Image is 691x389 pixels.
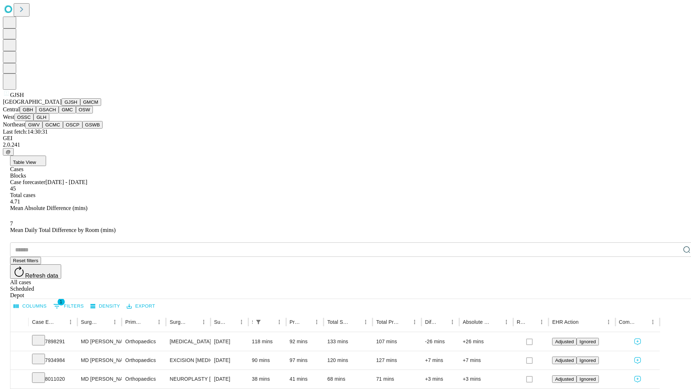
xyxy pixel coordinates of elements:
div: Difference [425,319,437,325]
button: GLH [33,113,49,121]
button: Menu [604,317,614,327]
div: +3 mins [463,370,510,388]
button: GSACH [36,106,59,113]
button: Refresh data [10,264,61,279]
button: Expand [14,354,25,367]
div: Surgeon Name [81,319,99,325]
span: Ignored [579,339,596,344]
span: [DATE] - [DATE] [45,179,87,185]
span: Northeast [3,121,25,128]
button: Sort [264,317,274,327]
span: Central [3,106,20,112]
button: Sort [144,317,154,327]
button: Expand [14,373,25,386]
button: Sort [491,317,501,327]
span: West [3,114,14,120]
span: Adjusted [555,358,574,363]
button: GJSH [62,98,80,106]
span: Reset filters [13,258,38,263]
span: Adjusted [555,376,574,382]
div: EHR Action [552,319,578,325]
div: 127 mins [376,351,418,370]
div: 107 mins [376,332,418,351]
div: 7934984 [32,351,74,370]
div: Surgery Date [214,319,226,325]
div: Resolved in EHR [517,319,526,325]
span: @ [6,149,11,155]
button: Show filters [51,300,86,312]
button: Menu [648,317,658,327]
button: Density [89,301,122,312]
span: 4.71 [10,198,20,205]
div: 133 mins [327,332,369,351]
div: +3 mins [425,370,456,388]
span: Case forecaster [10,179,45,185]
button: @ [3,148,14,156]
div: 118 mins [252,332,283,351]
div: 1 active filter [253,317,263,327]
div: 97 mins [290,351,320,370]
div: +7 mins [425,351,456,370]
div: Orthopaedics [125,332,162,351]
div: Total Predicted Duration [376,319,399,325]
button: Menu [236,317,247,327]
button: OSW [76,106,93,113]
button: GMCM [80,98,101,106]
span: Last fetch: 14:30:31 [3,129,48,135]
button: Sort [226,317,236,327]
div: Absolute Difference [463,319,491,325]
div: EXCISION [MEDICAL_DATA] WRIST [170,351,207,370]
div: 92 mins [290,332,320,351]
button: Menu [361,317,371,327]
span: Mean Absolute Difference (mins) [10,205,87,211]
button: Export [125,301,157,312]
button: GWV [25,121,42,129]
div: 90 mins [252,351,283,370]
span: Table View [13,160,36,165]
div: Orthopaedics [125,351,162,370]
div: [DATE] [214,370,245,388]
button: Menu [199,317,209,327]
div: 41 mins [290,370,320,388]
button: Menu [110,317,120,327]
div: [MEDICAL_DATA] MEDIAL AND LATERAL MENISCECTOMY [170,332,207,351]
span: GJSH [10,92,24,98]
button: GBH [20,106,36,113]
div: 71 mins [376,370,418,388]
div: Surgery Name [170,319,188,325]
span: 1 [58,298,65,305]
div: 120 mins [327,351,369,370]
div: NEUROPLASTY [MEDICAL_DATA] AT [GEOGRAPHIC_DATA] [170,370,207,388]
button: Select columns [12,301,49,312]
div: +7 mins [463,351,510,370]
span: 7 [10,220,13,227]
button: Expand [14,336,25,348]
div: Predicted In Room Duration [290,319,301,325]
span: Adjusted [555,339,574,344]
button: Sort [55,317,66,327]
button: Sort [437,317,447,327]
button: Menu [410,317,420,327]
div: 2.0.241 [3,142,688,148]
div: MD [PERSON_NAME] [PERSON_NAME] [81,351,118,370]
span: Mean Daily Total Difference by Room (mins) [10,227,116,233]
button: OSSC [14,113,34,121]
span: [GEOGRAPHIC_DATA] [3,99,62,105]
button: Reset filters [10,257,41,264]
div: Orthopaedics [125,370,162,388]
button: Menu [312,317,322,327]
button: Sort [399,317,410,327]
button: Menu [274,317,284,327]
button: Menu [66,317,76,327]
span: Total cases [10,192,35,198]
button: GCMC [42,121,63,129]
div: MD [PERSON_NAME] [PERSON_NAME] [81,332,118,351]
button: Sort [351,317,361,327]
button: Adjusted [552,338,577,345]
button: Sort [100,317,110,327]
div: GEI [3,135,688,142]
button: Adjusted [552,375,577,383]
div: 8011020 [32,370,74,388]
span: 45 [10,185,16,192]
span: Ignored [579,376,596,382]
